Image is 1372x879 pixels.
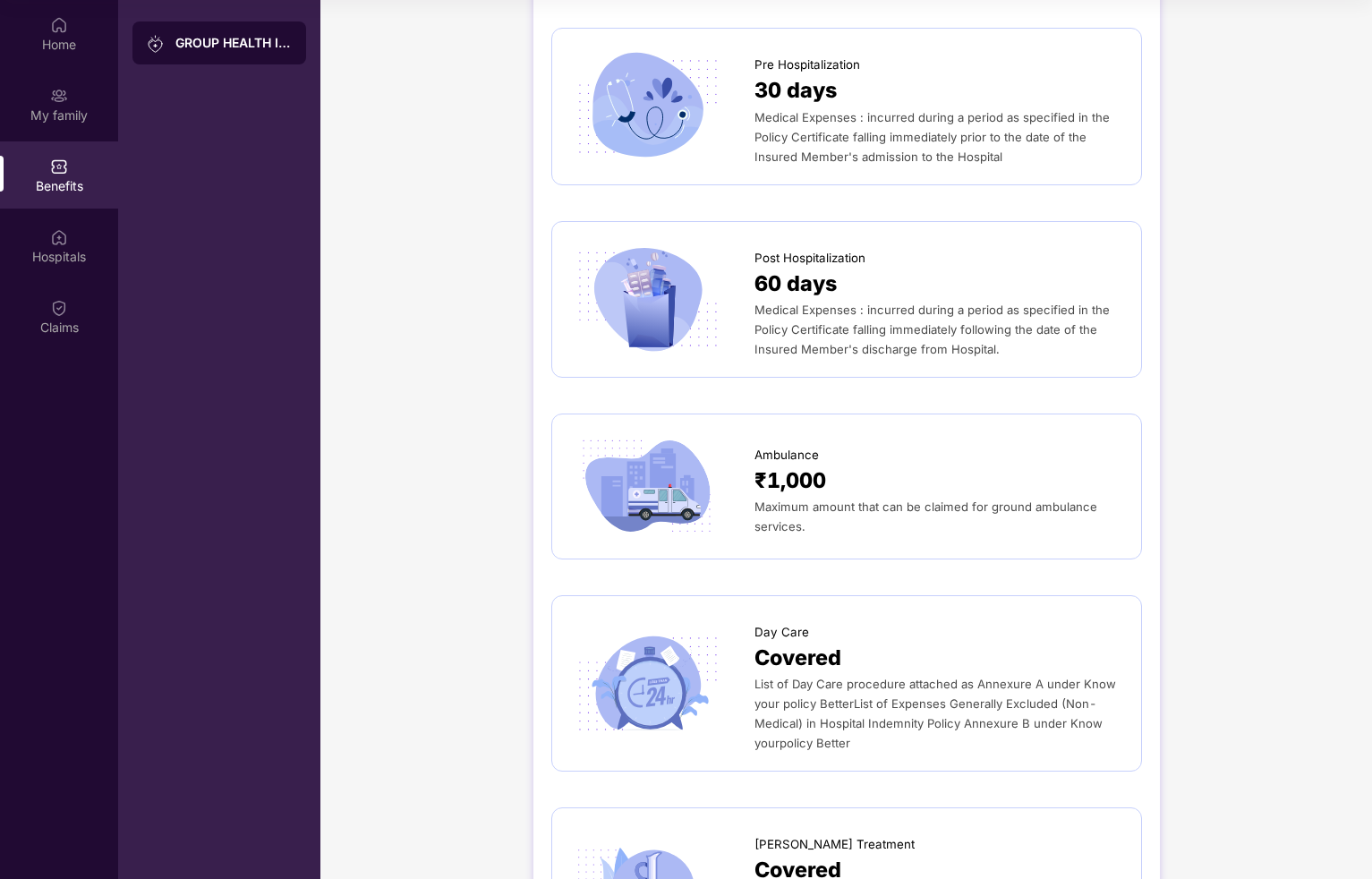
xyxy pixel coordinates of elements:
[754,74,837,107] span: 30 days
[570,245,725,353] img: icon
[570,629,725,737] img: icon
[754,303,1110,356] span: Medical Expenses : incurred during a period as specified in the Policy Certificate falling immedi...
[754,55,860,74] span: Pre Hospitalization
[754,465,826,498] span: ₹1,000
[754,623,809,642] span: Day Care
[175,34,292,52] div: GROUP HEALTH INSURANCE
[754,642,841,675] span: Covered
[50,299,68,317] img: svg+xml;base64,PHN2ZyBpZD0iQ2xhaW0iIHhtbG5zPSJodHRwOi8vd3d3LnczLm9yZy8yMDAwL3N2ZyIgd2lkdGg9IjIwIi...
[754,110,1110,164] span: Medical Expenses : incurred during a period as specified in the Policy Certificate falling immedi...
[50,228,68,246] img: svg+xml;base64,PHN2ZyBpZD0iSG9zcGl0YWxzIiB4bWxucz0iaHR0cDovL3d3dy53My5vcmcvMjAwMC9zdmciIHdpZHRoPS...
[754,268,837,301] span: 60 days
[754,249,865,268] span: Post Hospitalization
[50,87,68,105] img: svg+xml;base64,PHN2ZyB3aWR0aD0iMjAiIGhlaWdodD0iMjAiIHZpZXdCb3g9IjAgMCAyMCAyMCIgZmlsbD0ibm9uZSIgeG...
[754,677,1116,750] span: List of Day Care procedure attached as Annexure A under Know your policy BetterList of Expenses G...
[754,499,1097,533] span: Maximum amount that can be claimed for ground ambulance services.
[754,835,915,854] span: [PERSON_NAME] Treatment
[50,158,68,175] img: svg+xml;base64,PHN2ZyBpZD0iQmVuZWZpdHMiIHhtbG5zPSJodHRwOi8vd3d3LnczLm9yZy8yMDAwL3N2ZyIgd2lkdGg9Ij...
[570,432,725,540] img: icon
[147,35,165,53] img: svg+xml;base64,PHN2ZyB3aWR0aD0iMjAiIGhlaWdodD0iMjAiIHZpZXdCb3g9IjAgMCAyMCAyMCIgZmlsbD0ibm9uZSIgeG...
[754,446,819,465] span: Ambulance
[570,52,725,159] img: icon
[50,16,68,34] img: svg+xml;base64,PHN2ZyBpZD0iSG9tZSIgeG1sbnM9Imh0dHA6Ly93d3cudzMub3JnLzIwMDAvc3ZnIiB3aWR0aD0iMjAiIG...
